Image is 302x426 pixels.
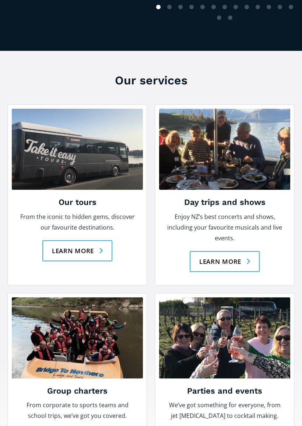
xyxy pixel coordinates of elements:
p: From the iconic to hidden gems, discover our favourite destinations. [19,212,136,233]
h3: Our services [7,73,295,88]
a: Learn more [42,240,113,261]
h4: Our tours [19,197,136,208]
img: A group of men and women standing in a vineyard clinking wine glasses [159,297,290,378]
h4: Day trips and shows [166,197,283,208]
img: Take it Easy Happy customers enjoying trip [159,109,290,190]
h4: Parties and events [166,386,283,397]
p: From corporate to sports teams and school trips, we’ve got you covered. [19,400,136,421]
a: Learn more [190,251,260,272]
h4: Group charters [19,386,136,397]
img: Take it Easy Tours coach on the road [12,109,143,190]
img: Take it Easy happy group having a picture [12,297,143,378]
p: Enjoy NZ’s best concerts and shows, including your favourite musicals and live events. [166,212,283,244]
p: We’ve got something for everyone, from jet [MEDICAL_DATA] to cocktail making. [166,400,283,421]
